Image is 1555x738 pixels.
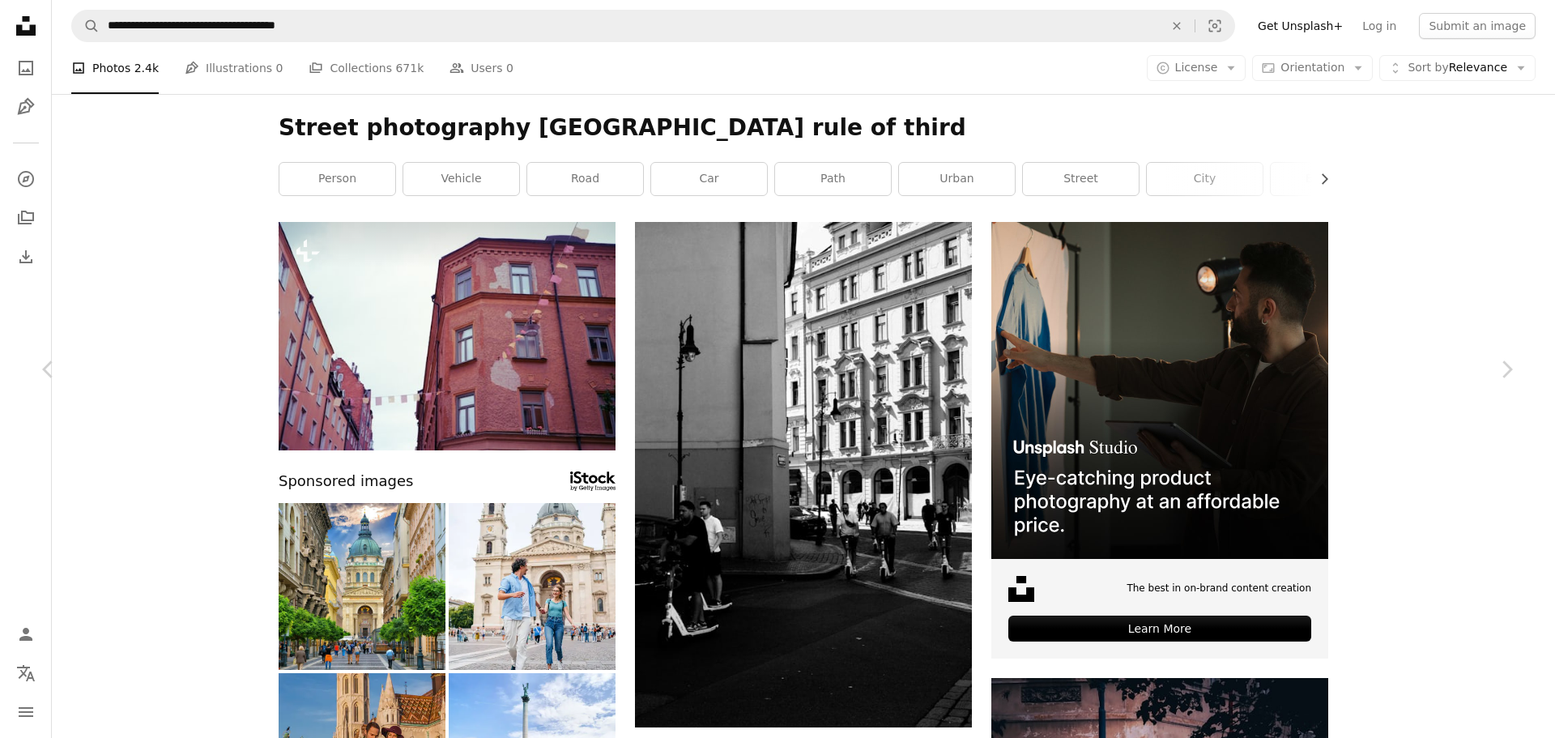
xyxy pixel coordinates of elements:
[991,222,1328,659] a: The best in on-brand content creationLearn More
[10,91,42,123] a: Illustrations
[10,52,42,84] a: Photos
[1159,11,1195,41] button: Clear
[279,113,1328,143] h1: Street photography [GEOGRAPHIC_DATA] rule of third
[1419,13,1536,39] button: Submit an image
[651,163,767,195] a: car
[506,59,513,77] span: 0
[1175,61,1218,74] span: License
[991,222,1328,559] img: file-1715714098234-25b8b4e9d8faimage
[1353,13,1406,39] a: Log in
[10,696,42,728] button: Menu
[1008,576,1034,602] img: file-1631678316303-ed18b8b5cb9cimage
[395,59,424,77] span: 671k
[10,657,42,689] button: Language
[1458,292,1555,447] a: Next
[635,467,972,481] a: People riding electric scooters on a city street.
[1252,55,1373,81] button: Orientation
[309,42,424,94] a: Collections 671k
[1195,11,1234,41] button: Visual search
[449,503,616,670] img: Young Couple Running In Front Of St. Stephen's Basilica In Budapest In Hungary
[279,329,616,343] a: Buildings are decorated with flags on a cloudy day.
[1248,13,1353,39] a: Get Unsplash+
[1023,163,1139,195] a: street
[775,163,891,195] a: path
[899,163,1015,195] a: urban
[276,59,283,77] span: 0
[1008,616,1311,642] div: Learn More
[1271,163,1387,195] a: building
[1127,582,1311,595] span: The best in on-brand content creation
[279,163,395,195] a: person
[71,10,1235,42] form: Find visuals sitewide
[279,503,445,670] img: Zrinyi utca street and Saint Stephen`s Basilica in central Budapest
[10,202,42,234] a: Collections
[449,42,513,94] a: Users 0
[1147,55,1246,81] button: License
[1408,60,1507,76] span: Relevance
[10,163,42,195] a: Explore
[185,42,283,94] a: Illustrations 0
[1147,163,1263,195] a: city
[1379,55,1536,81] button: Sort byRelevance
[279,222,616,450] img: Buildings are decorated with flags on a cloudy day.
[527,163,643,195] a: road
[1310,163,1328,195] button: scroll list to the right
[1280,61,1344,74] span: Orientation
[279,470,413,493] span: Sponsored images
[1408,61,1448,74] span: Sort by
[10,241,42,273] a: Download History
[72,11,100,41] button: Search Unsplash
[403,163,519,195] a: vehicle
[10,618,42,651] a: Log in / Sign up
[635,222,972,727] img: People riding electric scooters on a city street.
